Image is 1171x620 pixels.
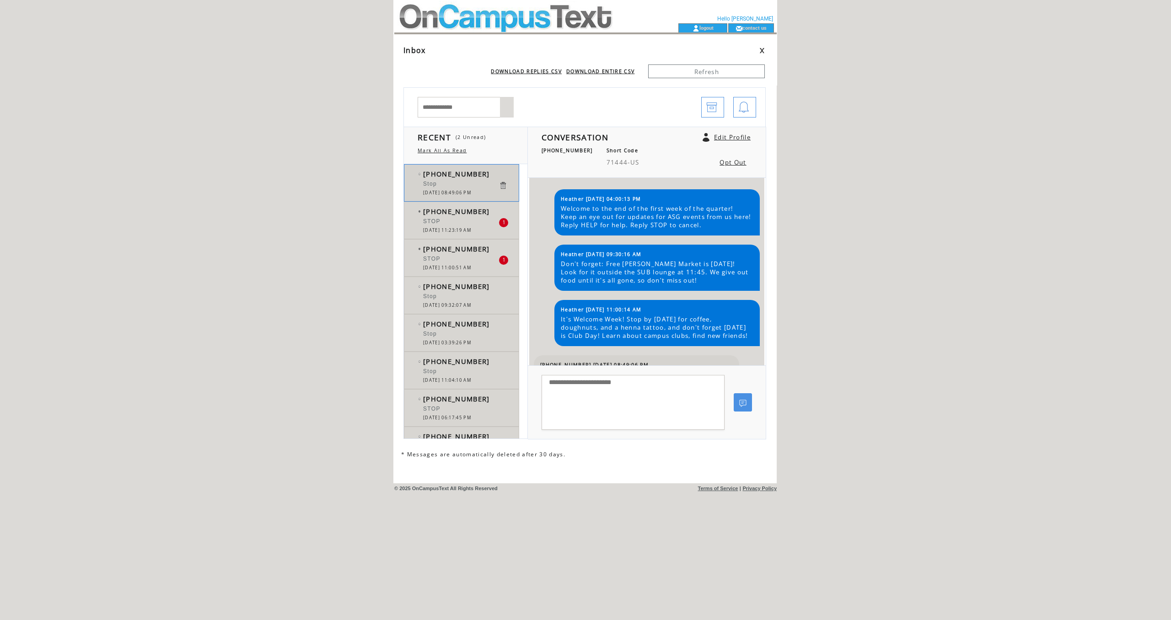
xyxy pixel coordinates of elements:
span: STOP [423,218,440,224]
a: Mark All As Read [418,147,467,154]
span: 71444-US [607,158,639,166]
span: [PHONE_NUMBER] [423,394,490,403]
span: [DATE] 11:04:10 AM [423,377,471,383]
span: [DATE] 08:49:06 PM [423,190,471,196]
span: Welcome to the end of the first week of the quarter! Keep an eye out for updates for ASG events f... [561,204,753,229]
input: Submit [500,97,514,118]
span: STOP [423,406,440,412]
span: | [740,486,741,491]
span: Don't forget: Free [PERSON_NAME] Market is [DATE]! Look for it outside the SUB lounge at 11:45. W... [561,260,753,284]
img: account_icon.gif [693,25,699,32]
a: logout [699,25,714,31]
span: [PHONE_NUMBER] [423,432,490,441]
span: [DATE] 06:17:45 PM [423,415,471,421]
span: [DATE] 09:32:07 AM [423,302,471,308]
a: DOWNLOAD ENTIRE CSV [566,68,634,75]
span: [PHONE_NUMBER] [542,147,593,154]
img: bell.png [738,97,749,118]
img: bulletEmpty.png [418,285,421,288]
a: Click to edit user profile [703,133,709,142]
span: Heather [DATE] 09:30:16 AM [561,251,642,257]
span: Inbox [403,45,426,55]
span: Stop [423,331,437,337]
span: It's Welcome Week! Stop by [DATE] for coffee, doughnuts, and a henna tattoo, and don't forget [DA... [561,315,753,340]
span: CONVERSATION [542,132,608,143]
span: Stop [423,368,437,374]
span: [DATE] 11:00:51 AM [423,265,471,271]
span: [DATE] 11:23:19 AM [423,227,471,233]
span: Stop [423,293,437,299]
span: © 2025 OnCampusText All Rights Reserved [394,486,498,491]
img: bulletFull.png [418,210,421,213]
span: [PHONE_NUMBER] [423,357,490,366]
div: 1 [499,256,508,265]
span: [PHONE_NUMBER] [423,207,490,216]
img: bulletEmpty.png [418,323,421,325]
a: Edit Profile [714,133,751,141]
img: archive.png [706,97,717,118]
span: Heather [DATE] 04:00:13 PM [561,196,641,202]
a: DOWNLOAD REPLIES CSV [491,68,562,75]
span: [PHONE_NUMBER] [423,244,490,253]
span: Stop [423,181,437,187]
a: contact us [742,25,767,31]
img: contact_us_icon.gif [736,25,742,32]
a: Opt Out [720,158,746,166]
a: Refresh [648,64,765,78]
a: Click to delete these messgaes [499,181,507,190]
span: [PHONE_NUMBER] [423,319,490,328]
span: Hello [PERSON_NAME] [717,16,773,22]
img: bulletEmpty.png [418,435,421,438]
img: bulletEmpty.png [418,173,421,175]
span: STOP [423,256,440,262]
div: 1 [499,218,508,227]
span: Heather [DATE] 11:00:14 AM [561,306,642,313]
span: (2 Unread) [456,134,486,140]
img: bulletFull.png [418,248,421,250]
img: bulletEmpty.png [418,360,421,363]
span: [PHONE_NUMBER] [DATE] 08:49:06 PM [540,362,649,368]
span: Short Code [607,147,638,154]
a: Terms of Service [698,486,738,491]
span: [PHONE_NUMBER] [423,282,490,291]
span: RECENT [418,132,451,143]
span: [DATE] 03:39:26 PM [423,340,471,346]
span: * Messages are automatically deleted after 30 days. [401,450,565,458]
span: [PHONE_NUMBER] [423,169,490,178]
a: Privacy Policy [742,486,777,491]
img: bulletEmpty.png [418,398,421,400]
